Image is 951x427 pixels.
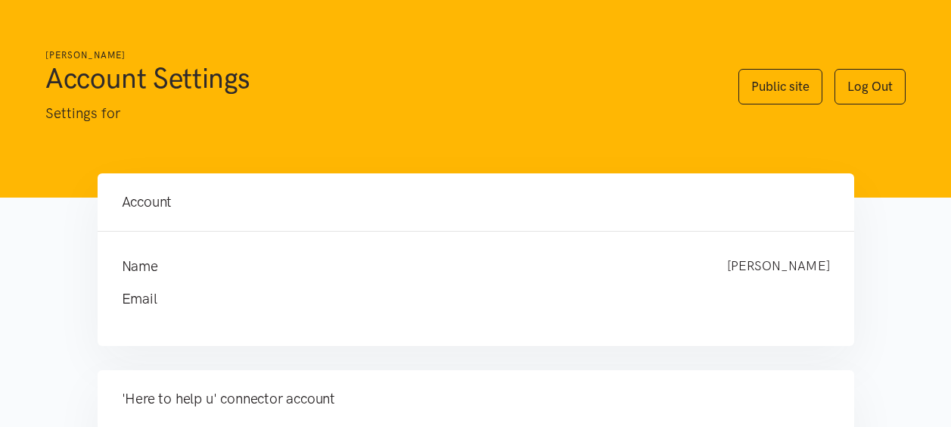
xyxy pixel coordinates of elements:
p: Settings for [45,102,708,125]
h1: Account Settings [45,60,708,96]
h4: Name [122,256,697,277]
a: Public site [738,69,822,104]
h4: Email [122,288,800,310]
h4: 'Here to help u' connector account [122,388,830,410]
h4: Account [122,192,830,213]
div: [PERSON_NAME] [712,256,845,277]
a: Log Out [834,69,906,104]
h6: [PERSON_NAME] [45,48,708,63]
